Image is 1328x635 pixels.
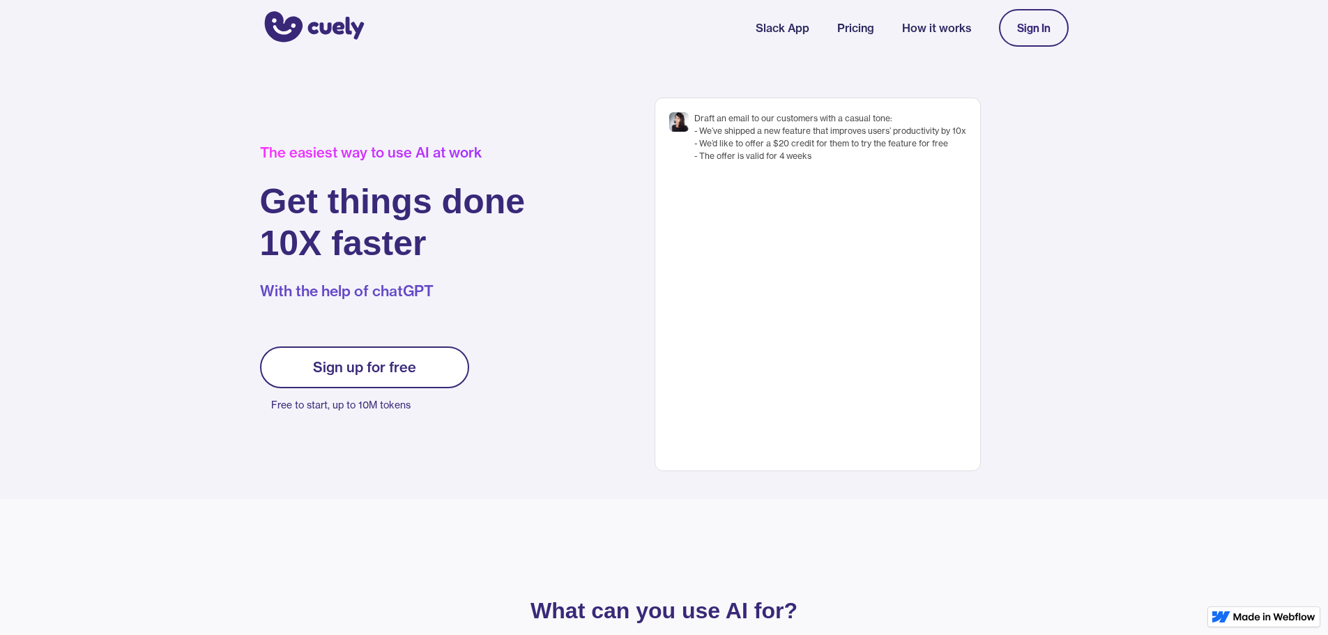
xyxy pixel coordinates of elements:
[271,395,469,415] p: Free to start, up to 10M tokens
[260,281,526,302] p: With the help of chatGPT
[337,601,992,620] p: What can you use AI for?
[260,144,526,161] div: The easiest way to use AI at work
[260,2,365,54] a: home
[1233,613,1315,621] img: Made in Webflow
[999,9,1069,47] a: Sign In
[902,20,971,36] a: How it works
[756,20,809,36] a: Slack App
[260,346,469,388] a: Sign up for free
[694,112,966,162] div: Draft an email to our customers with a casual tone: - We’ve shipped a new feature that improves u...
[1017,22,1051,34] div: Sign In
[837,20,874,36] a: Pricing
[313,359,416,376] div: Sign up for free
[260,181,526,264] h1: Get things done 10X faster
